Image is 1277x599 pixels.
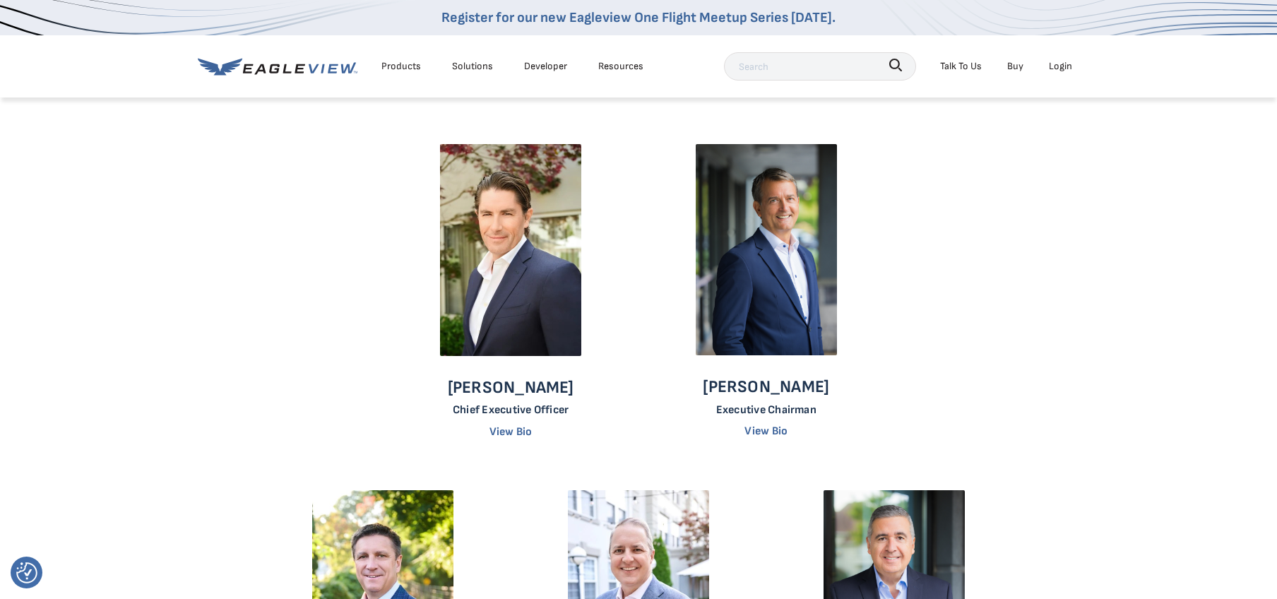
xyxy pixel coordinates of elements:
button: Consent Preferences [16,562,37,583]
div: Login [1049,57,1072,75]
div: Solutions [452,57,493,75]
p: [PERSON_NAME] [703,376,829,398]
p: Executive Chairman [703,403,829,417]
img: Piers Dormeyer - Chief Executive Officer [440,144,581,356]
a: View Bio [489,425,533,439]
div: Resources [598,57,643,75]
img: Revisit consent button [16,562,37,583]
p: [PERSON_NAME] [448,377,574,398]
a: Register for our new Eagleview One Flight Meetup Series [DATE]. [441,9,836,26]
a: Developer [524,57,567,75]
img: Chris Jurasek - Chief Executive Officer [696,144,837,356]
div: Products [381,57,421,75]
a: Buy [1007,57,1023,75]
input: Search [724,52,916,81]
div: Talk To Us [940,57,982,75]
p: Chief Executive Officer [448,403,574,417]
a: View Bio [744,425,788,438]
